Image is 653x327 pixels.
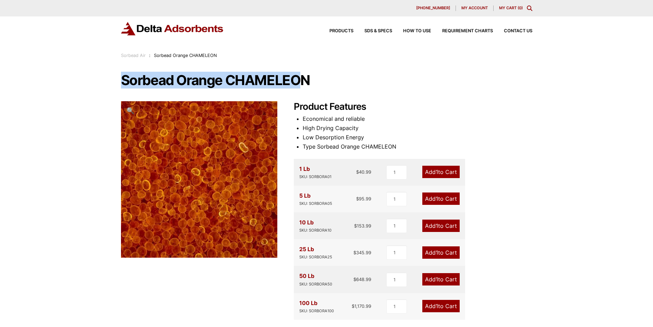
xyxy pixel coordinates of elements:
a: View full-screen image gallery [121,101,140,120]
bdi: 40.99 [356,169,371,175]
span: Products [329,29,353,33]
a: Add1to Cart [422,192,460,205]
div: SKU: SORBORA10 [299,227,331,234]
span: Contact Us [504,29,532,33]
a: SDS & SPECS [353,29,392,33]
span: $ [353,250,356,255]
li: Economical and reliable [303,114,532,124]
span: Sorbead Orange CHAMELEON [154,53,217,58]
bdi: 1,170.99 [352,303,371,309]
span: $ [354,223,357,229]
li: Type Sorbead Orange CHAMELEON [303,142,532,151]
div: 50 Lb [299,271,332,287]
img: Delta Adsorbents [121,22,224,35]
a: Products [318,29,353,33]
h2: Product Features [294,101,532,113]
span: [PHONE_NUMBER] [416,6,450,10]
span: 🔍 [126,107,134,114]
div: SKU: SORBORA100 [299,308,334,314]
span: SDS & SPECS [364,29,392,33]
span: Requirement Charts [442,29,493,33]
span: My account [461,6,488,10]
a: Add1to Cart [422,220,460,232]
div: 1 Lb [299,164,331,180]
a: Contact Us [493,29,532,33]
a: Requirement Charts [431,29,493,33]
a: Add1to Cart [422,246,460,259]
a: Sorbead Air [121,53,146,58]
span: 1 [436,168,438,175]
span: 1 [436,303,438,310]
div: Toggle Modal Content [527,5,532,11]
bdi: 648.99 [353,277,371,282]
span: $ [356,169,359,175]
div: SKU: SORBORA01 [299,174,331,180]
div: SKU: SORBORA25 [299,254,332,260]
span: $ [352,303,354,309]
div: 10 Lb [299,218,331,234]
li: Low Desorption Energy [303,133,532,142]
a: My account [456,5,494,11]
bdi: 345.99 [353,250,371,255]
li: High Drying Capacity [303,124,532,133]
a: Add1to Cart [422,166,460,178]
div: 100 Lb [299,299,334,314]
a: [PHONE_NUMBER] [411,5,456,11]
div: SKU: SORBORA05 [299,200,332,207]
bdi: 153.99 [354,223,371,229]
span: $ [356,196,359,201]
div: 25 Lb [299,245,332,260]
bdi: 95.99 [356,196,371,201]
a: Add1to Cart [422,300,460,312]
span: $ [353,277,356,282]
span: 1 [436,222,438,229]
span: : [149,53,150,58]
span: 1 [436,195,438,202]
span: 1 [436,249,438,256]
a: Add1to Cart [422,273,460,285]
a: How to Use [392,29,431,33]
div: SKU: SORBORA50 [299,281,332,288]
a: My Cart (0) [499,5,523,10]
span: How to Use [403,29,431,33]
span: 0 [519,5,521,10]
div: 5 Lb [299,191,332,207]
h1: Sorbead Orange CHAMELEON [121,73,532,87]
span: 1 [436,276,438,283]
